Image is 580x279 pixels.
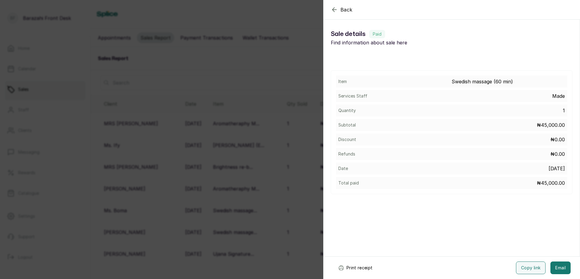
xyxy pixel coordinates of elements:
[369,30,385,38] label: Paid
[331,39,452,46] p: Find information about sale here
[550,261,571,274] button: Email
[338,107,356,114] p: Quantity
[549,165,565,172] p: [DATE]
[338,165,348,172] p: Date
[331,29,452,39] h1: Sale details
[550,150,565,158] p: ₦0.00
[338,180,359,186] p: Total paid
[338,93,367,99] p: Services Staff
[537,121,565,129] p: ₦45,000.00
[552,92,565,100] p: Made
[331,6,353,13] button: Back
[452,78,565,85] p: Swedish massage (60 min)
[537,179,565,187] p: ₦45,000.00
[340,6,353,13] span: Back
[338,122,356,128] p: Subtotal
[338,136,356,143] p: Discount
[516,261,546,274] button: Copy link
[550,136,565,143] p: ₦0.00
[563,107,565,114] p: 1
[338,79,347,85] p: Item
[338,151,355,157] p: Refunds
[333,261,378,274] button: Print receipt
